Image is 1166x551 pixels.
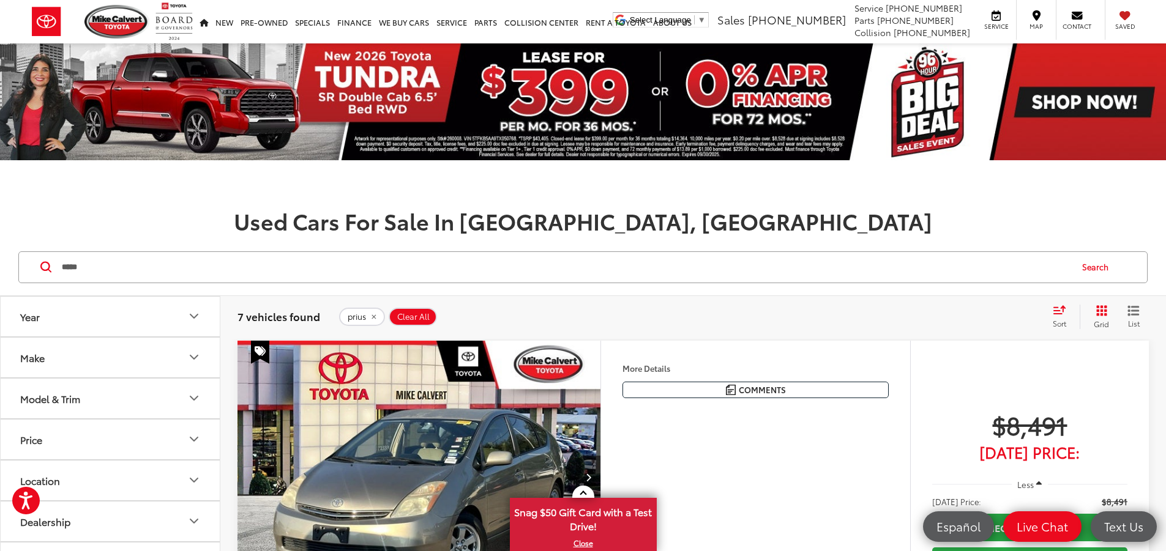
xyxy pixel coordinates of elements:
h4: More Details [622,364,889,372]
a: Español [923,511,994,542]
div: Model & Trim [20,393,80,404]
button: Less [1012,473,1048,495]
button: LocationLocation [1,460,221,500]
span: Less [1017,479,1034,490]
div: Dealership [20,516,70,527]
div: Make [187,350,201,364]
button: Select sort value [1047,305,1080,329]
button: YearYear [1,297,221,336]
span: Comments [739,384,786,396]
span: Sales [717,12,745,28]
span: $8,491 [1102,495,1127,508]
span: Text Us [1098,519,1149,534]
span: Parts [854,14,875,26]
div: Price [20,434,42,445]
div: Make [20,352,45,363]
input: Search by Make, Model, or Keyword [61,253,1071,282]
span: [DATE] Price: [932,446,1127,458]
div: Year [20,311,40,322]
a: Text Us [1091,511,1157,542]
span: [DATE] Price: [932,495,981,508]
div: Location [187,473,201,487]
span: Collision [854,26,891,39]
img: Mike Calvert Toyota [84,5,149,39]
button: MakeMake [1,338,221,377]
span: Contact [1063,22,1091,31]
a: Live Chat [1003,511,1082,542]
div: Year [187,309,201,324]
span: Service [982,22,1010,31]
span: Snag $50 Gift Card with a Test Drive! [511,499,656,536]
div: Price [187,432,201,446]
button: Next image [576,456,600,498]
span: $8,491 [932,409,1127,440]
button: PricePrice [1,420,221,459]
span: Live Chat [1011,519,1074,534]
span: ▼ [698,15,706,24]
div: Model & Trim [187,391,201,405]
span: Español [930,519,987,534]
span: Clear All [397,312,430,322]
span: Sort [1053,318,1066,328]
button: DealershipDealership [1,501,221,541]
button: Clear All [389,308,437,326]
span: Grid [1094,319,1109,329]
button: Model & TrimModel & Trim [1,379,221,418]
span: [PHONE_NUMBER] [886,2,962,14]
button: Comments [622,382,889,398]
button: Search [1071,252,1126,283]
span: [PHONE_NUMBER] [877,14,954,26]
img: Comments [726,385,736,395]
span: List [1127,318,1140,328]
span: Special [251,341,269,364]
span: Map [1023,22,1050,31]
span: 7 vehicles found [237,309,320,324]
div: Location [20,475,60,486]
span: Service [854,2,883,14]
span: [PHONE_NUMBER] [748,12,846,28]
div: Dealership [187,514,201,528]
span: Saved [1112,22,1138,31]
span: prius [348,312,366,322]
button: remove prius [339,308,385,326]
button: Grid View [1080,305,1118,329]
span: [PHONE_NUMBER] [894,26,970,39]
button: List View [1118,305,1149,329]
